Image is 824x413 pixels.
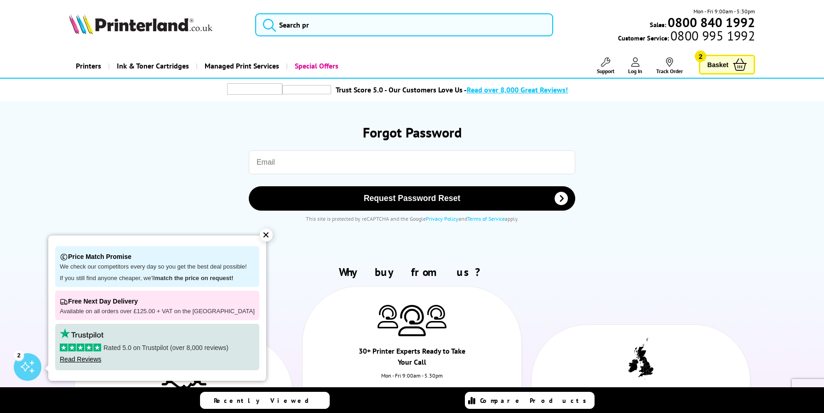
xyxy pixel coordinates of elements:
button: Request Password Reset [249,186,575,211]
span: Read over 8,000 Great Reviews! [467,85,568,94]
p: Rated 5.0 on Trustpilot (over 8,000 reviews) [60,344,255,352]
img: Printer Experts [398,305,426,337]
a: Log In [628,57,642,75]
a: Terms of Service [467,215,505,222]
span: Sales: [650,20,666,29]
span: Mon - Fri 9:00am - 5:30pm [693,7,755,16]
span: Log In [628,68,642,75]
div: Mon - Fri 9:00am - 5.30pm [303,372,521,388]
div: 2 [14,350,24,360]
a: Read Reviews [60,356,101,363]
p: Available on all orders over £125.00 + VAT on the [GEOGRAPHIC_DATA] [60,308,255,315]
span: Support [597,68,614,75]
a: Recently Viewed [200,392,330,409]
b: 0800 840 1992 [668,14,755,31]
a: Printers [69,54,108,78]
span: Basket [707,58,728,71]
span: 0800 995 1992 [669,31,755,40]
img: trustpilot rating [282,85,331,94]
span: 2 [695,51,706,62]
div: ✕ [260,229,273,241]
p: Price Match Promise [60,251,255,263]
span: Ink & Toner Cartridges [117,54,189,78]
input: Search pr [255,13,553,36]
img: Printer Experts [378,305,398,328]
img: Printer Experts [426,305,446,328]
p: Free Next Day Delivery [60,295,255,308]
a: Basket 2 [699,55,755,75]
a: Ink & Toner Cartridges [108,54,196,78]
a: Support [597,57,614,75]
img: trustpilot rating [60,328,103,339]
span: Request Password Reset [261,194,563,203]
div: 30+ Printer Experts Ready to Take Your Call [357,345,467,372]
p: We check our competitors every day so you get the best deal possible! [60,263,255,271]
input: Email [249,150,575,174]
p: If you still find anyone cheaper, we'll [60,275,255,282]
img: stars-5.svg [60,344,101,351]
a: Trust Score 5.0 - Our Customers Love Us -Read over 8,000 Great Reviews! [336,85,568,94]
h2: Why buy from us? [69,265,755,279]
span: Customer Service: [618,31,755,42]
span: Recently Viewed [214,396,318,405]
strong: match the price on request! [155,275,233,281]
img: trustpilot rating [227,83,282,95]
img: UK tax payer [628,338,653,380]
a: Managed Print Services [196,54,286,78]
a: 0800 840 1992 [666,18,755,27]
img: Printerland Logo [69,14,212,34]
a: Compare Products [465,392,595,409]
div: This site is protected by reCAPTCHA and the Google and apply. [86,215,739,222]
a: Track Order [656,57,683,75]
a: Privacy Policy [426,215,458,222]
span: Compare Products [480,396,591,405]
a: Printerland Logo [69,14,244,36]
a: Special Offers [286,54,345,78]
h1: Forgot Password [76,123,748,141]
